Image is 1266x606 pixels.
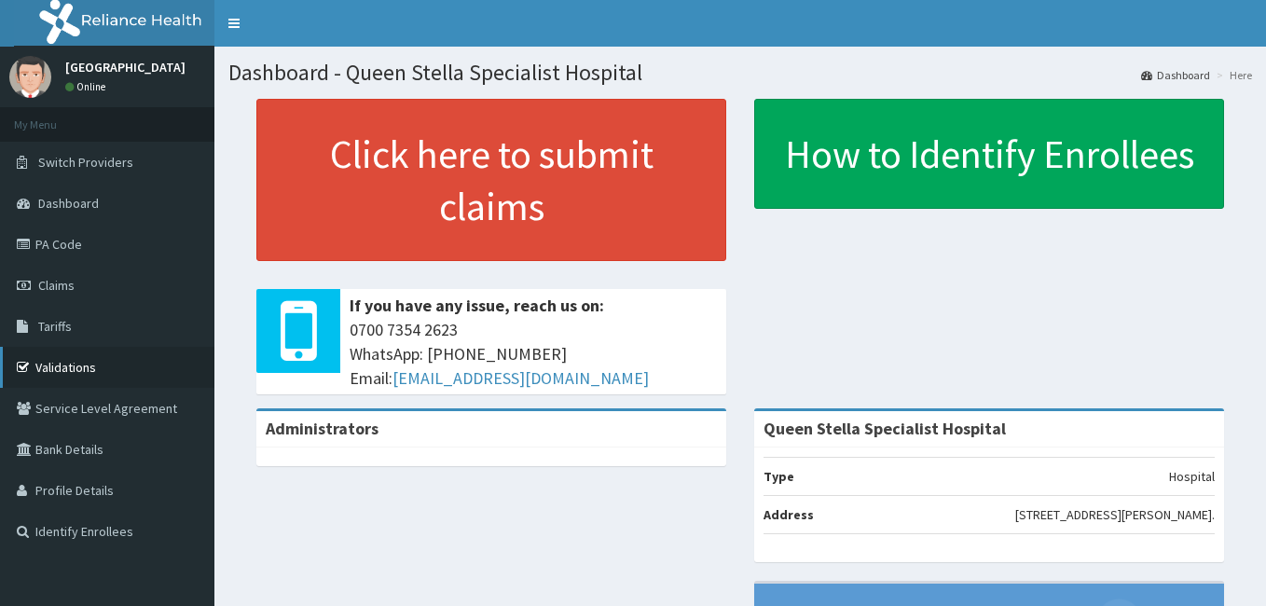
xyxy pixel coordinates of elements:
[38,277,75,294] span: Claims
[256,99,726,261] a: Click here to submit claims
[764,468,794,485] b: Type
[228,61,1252,85] h1: Dashboard - Queen Stella Specialist Hospital
[9,56,51,98] img: User Image
[38,154,133,171] span: Switch Providers
[1169,467,1215,486] p: Hospital
[65,61,186,74] p: [GEOGRAPHIC_DATA]
[38,318,72,335] span: Tariffs
[266,418,378,439] b: Administrators
[1015,505,1215,524] p: [STREET_ADDRESS][PERSON_NAME].
[392,367,649,389] a: [EMAIL_ADDRESS][DOMAIN_NAME]
[1141,67,1210,83] a: Dashboard
[350,295,604,316] b: If you have any issue, reach us on:
[764,418,1006,439] strong: Queen Stella Specialist Hospital
[1212,67,1252,83] li: Here
[350,318,717,390] span: 0700 7354 2623 WhatsApp: [PHONE_NUMBER] Email:
[754,99,1224,209] a: How to Identify Enrollees
[764,506,814,523] b: Address
[38,195,99,212] span: Dashboard
[65,80,110,93] a: Online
